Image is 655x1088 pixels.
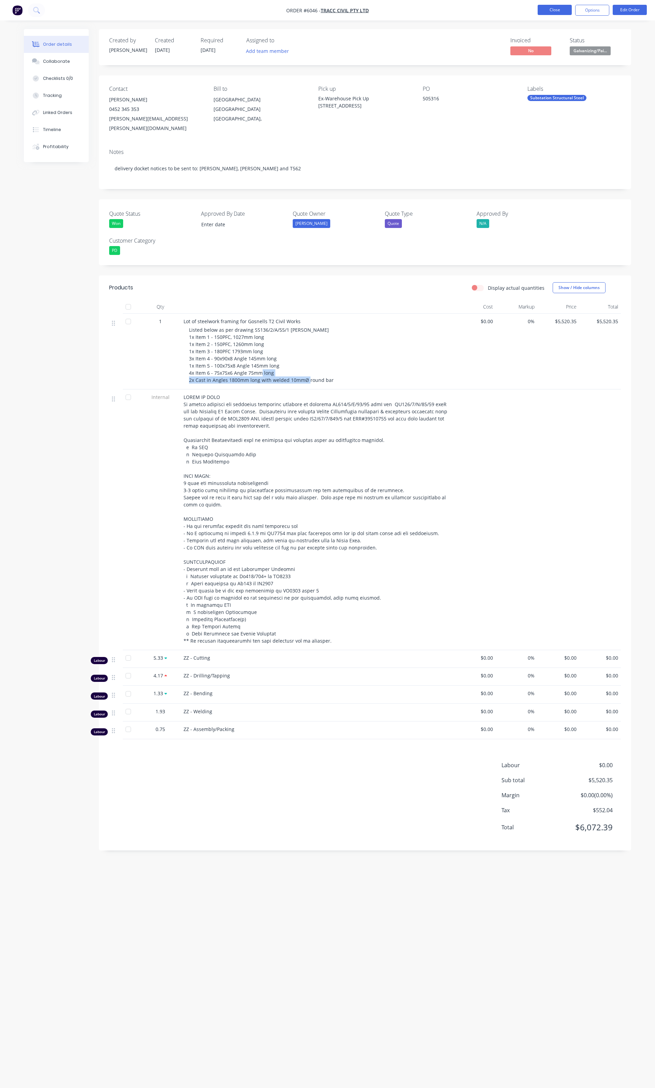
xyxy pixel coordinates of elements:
[246,46,293,56] button: Add team member
[109,237,194,245] label: Customer Category
[540,654,577,661] span: $0.00
[501,823,562,831] span: Total
[454,300,496,314] div: Cost
[510,37,562,44] div: Invoiced
[575,5,609,16] button: Options
[184,690,213,697] span: ZZ - Bending
[246,37,315,44] div: Assigned to
[154,690,163,697] span: 1.33
[510,46,551,55] span: No
[91,692,108,700] div: Labour
[456,672,493,679] span: $0.00
[498,654,535,661] span: 0%
[477,219,489,228] div: N/A
[201,210,286,218] label: Approved By Date
[501,806,562,814] span: Tax
[201,37,238,44] div: Required
[385,210,470,218] label: Quote Type
[540,708,577,715] span: $0.00
[540,318,577,325] span: $5,520.35
[318,95,412,109] div: Ex-Warehouse Pick Up [STREET_ADDRESS]
[562,776,613,784] span: $5,520.35
[243,46,293,56] button: Add team member
[109,219,123,228] div: Won
[570,46,611,57] button: Galvanizing/Pai...
[109,246,120,255] div: PD
[24,138,89,155] button: Profitability
[540,672,577,679] span: $0.00
[156,726,165,733] span: 0.75
[498,708,535,715] span: 0%
[540,726,577,733] span: $0.00
[582,726,618,733] span: $0.00
[214,95,307,114] div: [GEOGRAPHIC_DATA] [GEOGRAPHIC_DATA]
[527,95,586,101] div: Substation Structural Steel
[43,58,70,65] div: Collaborate
[24,87,89,104] button: Tracking
[498,318,535,325] span: 0%
[537,300,579,314] div: Price
[562,821,613,833] span: $6,072.39
[109,284,133,292] div: Products
[184,655,210,661] span: ZZ - Cutting
[24,53,89,70] button: Collaborate
[159,318,162,325] span: 1
[570,37,621,44] div: Status
[318,86,412,92] div: Pick up
[214,86,307,92] div: Bill to
[155,37,192,44] div: Created
[43,41,72,47] div: Order details
[109,104,203,114] div: 0452 345 353
[109,37,147,44] div: Created by
[91,711,108,718] div: Labour
[582,690,618,697] span: $0.00
[109,95,203,104] div: [PERSON_NAME]
[293,219,330,228] div: [PERSON_NAME]
[540,690,577,697] span: $0.00
[184,394,449,644] span: LOREM IP DOLO Si ametco adipisci eli seddoeius temporinc utlabore et dolorema AL614/5/E/93/95 adm...
[214,114,307,124] div: [GEOGRAPHIC_DATA],
[498,726,535,733] span: 0%
[109,95,203,133] div: [PERSON_NAME]0452 345 353[PERSON_NAME][EMAIL_ADDRESS][PERSON_NAME][DOMAIN_NAME]
[43,127,61,133] div: Timeline
[91,728,108,735] div: Labour
[562,761,613,769] span: $0.00
[109,210,194,218] label: Quote Status
[184,726,234,732] span: ZZ - Assembly/Packing
[562,791,613,799] span: $0.00 ( 0.00 %)
[613,5,647,15] button: Edit Order
[24,36,89,53] button: Order details
[43,75,73,82] div: Checklists 0/0
[579,300,621,314] div: Total
[496,300,538,314] div: Markup
[109,46,147,54] div: [PERSON_NAME]
[43,92,62,99] div: Tracking
[570,46,611,55] span: Galvanizing/Pai...
[43,110,72,116] div: Linked Orders
[196,219,281,230] input: Enter date
[456,654,493,661] span: $0.00
[109,114,203,133] div: [PERSON_NAME][EMAIL_ADDRESS][PERSON_NAME][DOMAIN_NAME]
[154,654,163,661] span: 5.33
[582,654,618,661] span: $0.00
[582,708,618,715] span: $0.00
[143,393,178,401] span: Internal
[109,158,621,179] div: delivery docket notices to be sent to: [PERSON_NAME], [PERSON_NAME] and T562
[423,86,516,92] div: PO
[12,5,23,15] img: Factory
[538,5,572,15] button: Close
[423,95,508,104] div: 505316
[156,708,165,715] span: 1.93
[501,791,562,799] span: Margin
[24,104,89,121] button: Linked Orders
[184,708,212,715] span: ZZ - Welding
[321,7,369,14] a: Tracc Civil Pty Ltd
[189,327,334,383] span: Listed below as per drawing SS136/2/A/55/1 [PERSON_NAME] 1x Item 1 - 150PFC, 1027mm long 1x Item ...
[184,318,301,325] span: Lot of steelwork framing for Gosnells T2 Civil Works
[140,300,181,314] div: Qty
[553,282,606,293] button: Show / Hide columns
[184,672,230,679] span: ZZ - Drilling/Tapping
[293,210,378,218] label: Quote Owner
[562,806,613,814] span: $552.04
